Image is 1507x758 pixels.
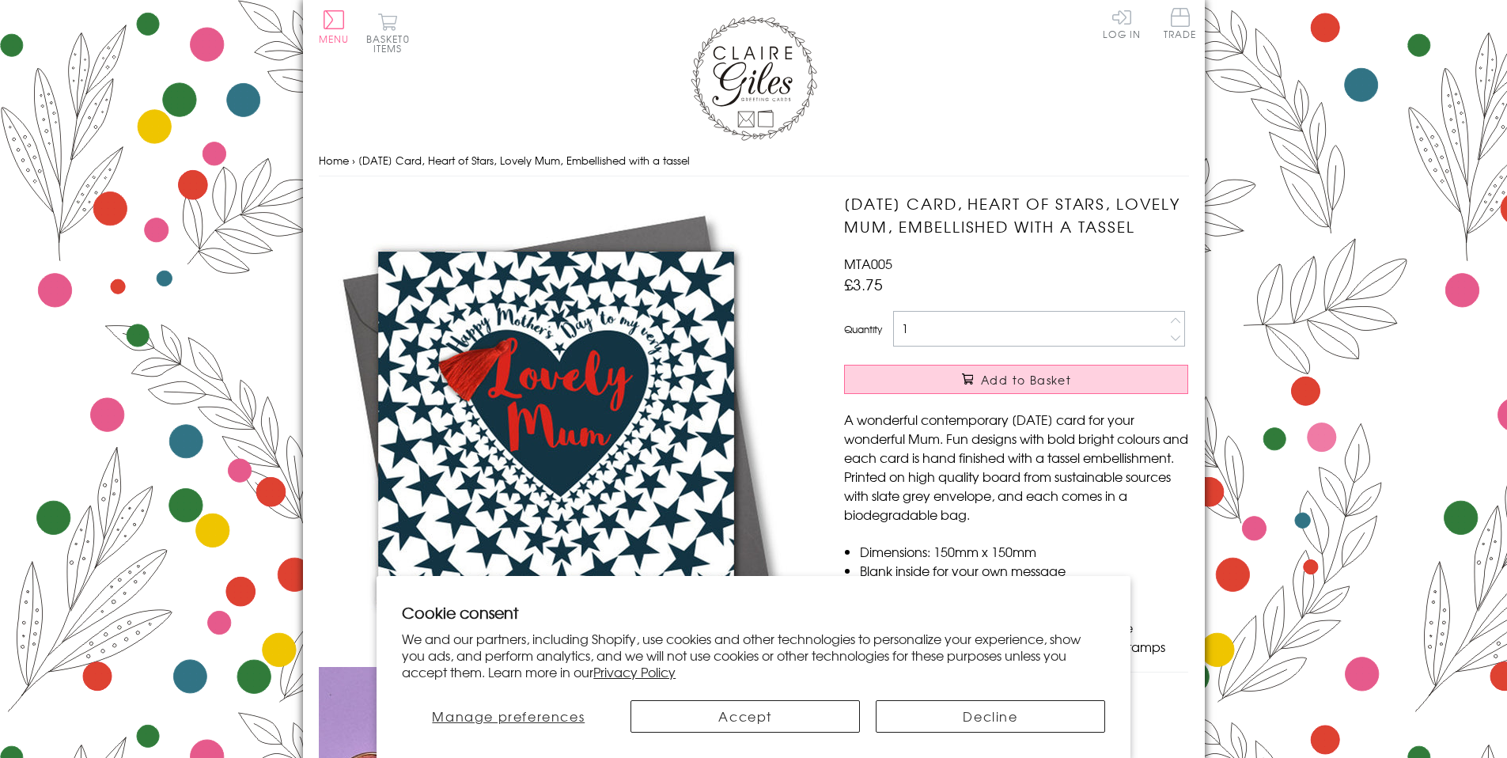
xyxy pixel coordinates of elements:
[402,601,1105,623] h2: Cookie consent
[319,32,350,46] span: Menu
[593,662,676,681] a: Privacy Policy
[844,273,883,295] span: £3.75
[860,542,1188,561] li: Dimensions: 150mm x 150mm
[844,254,892,273] span: MTA005
[981,372,1071,388] span: Add to Basket
[844,365,1188,394] button: Add to Basket
[352,153,355,168] span: ›
[1164,8,1197,39] span: Trade
[844,322,882,336] label: Quantity
[319,192,793,667] img: Mother's Day Card, Heart of Stars, Lovely Mum, Embellished with a tassel
[876,700,1105,733] button: Decline
[319,153,349,168] a: Home
[860,561,1188,580] li: Blank inside for your own message
[373,32,410,55] span: 0 items
[1164,8,1197,42] a: Trade
[319,10,350,44] button: Menu
[319,145,1189,177] nav: breadcrumbs
[402,700,615,733] button: Manage preferences
[844,410,1188,524] p: A wonderful contemporary [DATE] card for your wonderful Mum. Fun designs with bold bright colours...
[358,153,690,168] span: [DATE] Card, Heart of Stars, Lovely Mum, Embellished with a tassel
[1103,8,1141,39] a: Log In
[844,192,1188,238] h1: [DATE] Card, Heart of Stars, Lovely Mum, Embellished with a tassel
[366,13,410,53] button: Basket0 items
[402,631,1105,680] p: We and our partners, including Shopify, use cookies and other technologies to personalize your ex...
[691,16,817,141] img: Claire Giles Greetings Cards
[432,707,585,726] span: Manage preferences
[630,700,860,733] button: Accept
